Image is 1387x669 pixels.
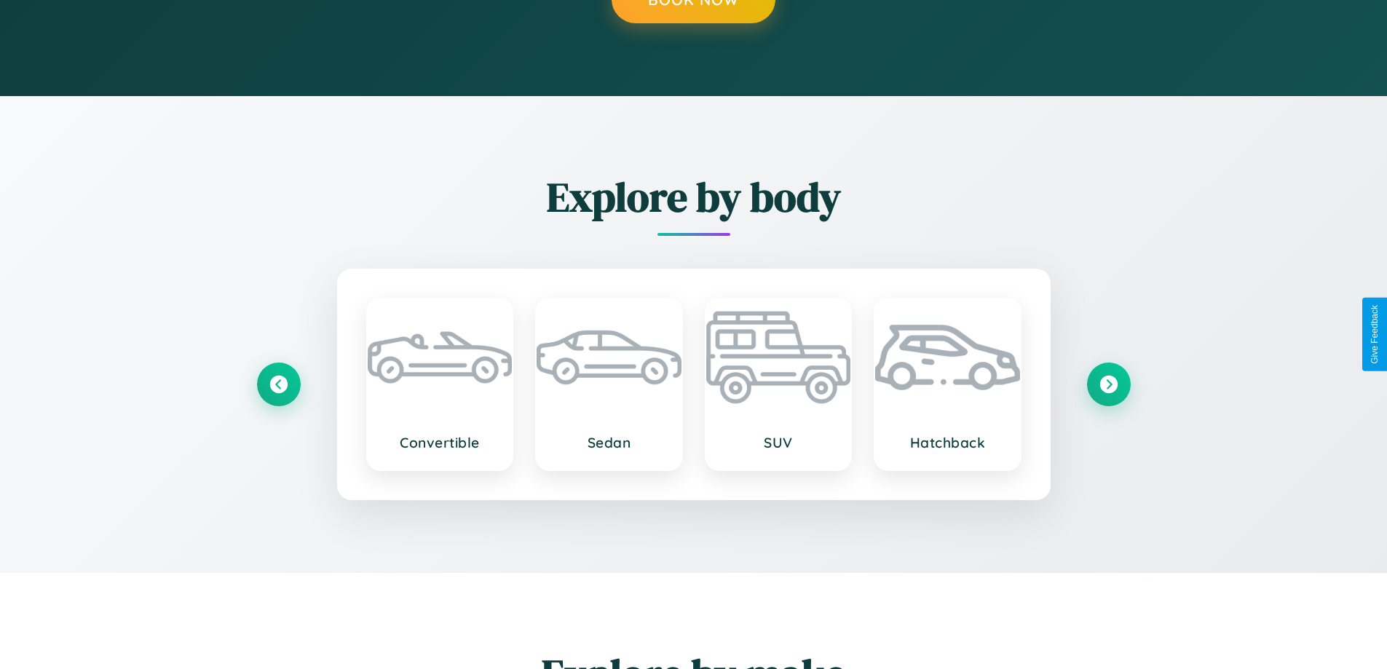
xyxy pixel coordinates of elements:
[890,434,1005,451] h3: Hatchback
[721,434,837,451] h3: SUV
[257,169,1131,225] h2: Explore by body
[382,434,498,451] h3: Convertible
[1370,305,1380,364] div: Give Feedback
[551,434,667,451] h3: Sedan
